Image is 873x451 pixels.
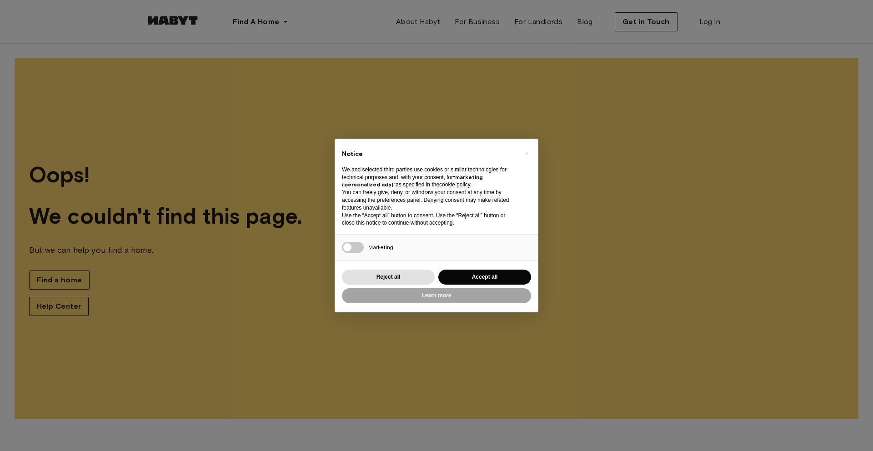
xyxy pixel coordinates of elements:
[342,166,517,189] p: We and selected third parties use cookies or similar technologies for technical purposes and, wit...
[439,181,470,188] a: cookie policy
[342,212,517,227] p: Use the “Accept all” button to consent. Use the “Reject all” button or close this notice to conti...
[342,288,531,303] button: Learn more
[342,174,483,188] strong: “marketing (personalized ads)”
[438,270,531,285] button: Accept all
[342,270,435,285] button: Reject all
[519,146,534,160] button: Close this notice
[342,150,517,159] h2: Notice
[525,148,528,159] span: ×
[342,189,517,211] p: You can freely give, deny, or withdraw your consent at any time by accessing the preferences pane...
[368,244,393,251] span: Marketing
